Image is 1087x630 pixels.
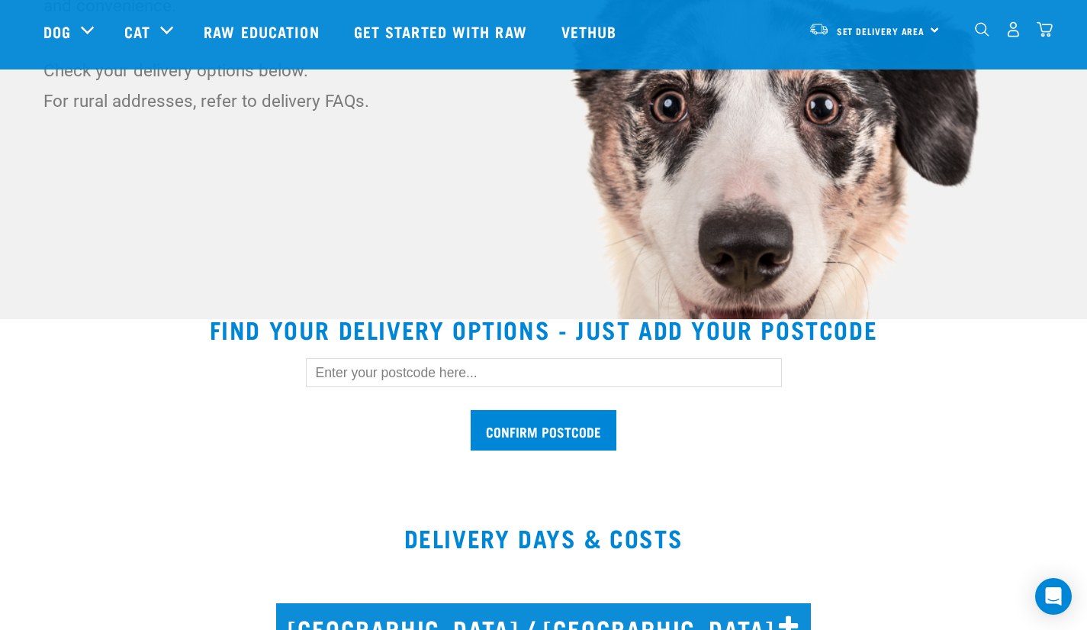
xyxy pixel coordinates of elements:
input: Confirm postcode [471,410,616,451]
a: Raw Education [188,1,338,62]
h2: Find your delivery options - just add your postcode [18,315,1069,343]
img: home-icon@2x.png [1037,21,1053,37]
p: Check your delivery options below. For rural addresses, refer to delivery FAQs. [43,55,444,116]
a: Cat [124,20,150,43]
div: Open Intercom Messenger [1035,578,1072,615]
input: Enter your postcode here... [306,358,782,387]
img: user.png [1005,21,1021,37]
img: home-icon-1@2x.png [975,22,989,37]
a: Dog [43,20,71,43]
img: van-moving.png [809,22,829,36]
a: Vethub [546,1,636,62]
a: Get started with Raw [339,1,546,62]
span: Set Delivery Area [837,28,925,34]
